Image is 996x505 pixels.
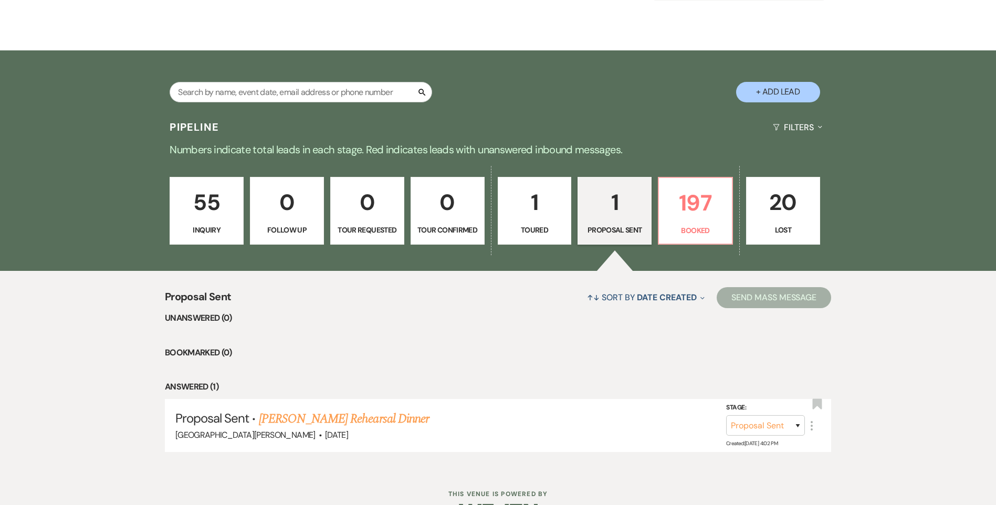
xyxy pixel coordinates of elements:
p: Toured [505,224,565,236]
p: Follow Up [257,224,317,236]
p: Booked [665,225,726,236]
p: 55 [176,185,237,220]
span: Created: [DATE] 4:02 PM [726,440,778,447]
span: [DATE] [325,429,348,440]
input: Search by name, event date, email address or phone number [170,82,432,102]
span: [GEOGRAPHIC_DATA][PERSON_NAME] [175,429,316,440]
p: 20 [753,185,813,220]
li: Unanswered (0) [165,311,831,325]
a: 1Proposal Sent [578,177,652,245]
a: 0Tour Confirmed [411,177,485,245]
a: 0Tour Requested [330,177,404,245]
li: Answered (1) [165,380,831,394]
p: Tour Confirmed [417,224,478,236]
p: 0 [337,185,397,220]
p: 1 [584,185,645,220]
p: Proposal Sent [584,224,645,236]
p: Inquiry [176,224,237,236]
h3: Pipeline [170,120,219,134]
p: Tour Requested [337,224,397,236]
li: Bookmarked (0) [165,346,831,360]
button: Filters [769,113,826,141]
span: Proposal Sent [165,289,232,311]
p: 197 [665,185,726,220]
span: ↑↓ [587,292,600,303]
p: Lost [753,224,813,236]
span: Proposal Sent [175,410,249,426]
span: Date Created [637,292,696,303]
a: 0Follow Up [250,177,324,245]
button: Send Mass Message [717,287,831,308]
p: Numbers indicate total leads in each stage. Red indicates leads with unanswered inbound messages. [120,141,876,158]
button: + Add Lead [736,82,820,102]
button: Sort By Date Created [583,283,709,311]
a: [PERSON_NAME] Rehearsal Dinner [259,409,429,428]
a: 55Inquiry [170,177,244,245]
p: 0 [417,185,478,220]
a: 197Booked [658,177,733,245]
p: 0 [257,185,317,220]
a: 1Toured [498,177,572,245]
label: Stage: [726,402,805,414]
a: 20Lost [746,177,820,245]
p: 1 [505,185,565,220]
